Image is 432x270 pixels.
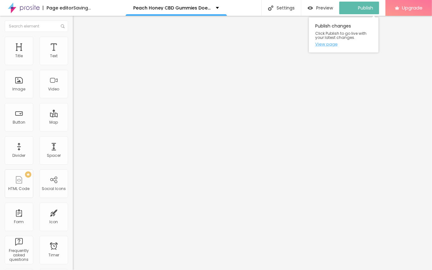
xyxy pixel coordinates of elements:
[308,5,313,11] img: view-1.svg
[301,2,339,14] button: Preview
[50,220,58,224] div: Icon
[43,6,73,10] div: Page editor
[48,253,59,257] div: Timer
[14,220,24,224] div: Form
[309,17,379,52] div: Publish changes
[134,6,211,10] p: Peach Honey CBD Gummies Does It Work Or Not?
[61,24,65,28] img: Icone
[268,5,273,11] img: Icone
[13,87,26,91] div: Image
[50,54,58,58] div: Text
[6,249,31,262] div: Frequently asked questions
[402,5,423,10] span: Upgrade
[48,87,59,91] div: Video
[13,120,25,125] div: Button
[73,16,432,270] iframe: Editor
[50,120,58,125] div: Map
[358,5,373,10] span: Publish
[15,54,23,58] div: Title
[42,187,66,191] div: Social Icons
[339,2,379,14] button: Publish
[315,31,372,40] span: Click Publish to go live with your latest changes.
[13,153,26,158] div: Divider
[47,153,61,158] div: Spacer
[73,6,91,10] div: Saving...
[9,187,30,191] div: HTML Code
[5,21,68,32] input: Search element
[315,42,372,46] a: View page
[316,5,333,10] span: Preview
